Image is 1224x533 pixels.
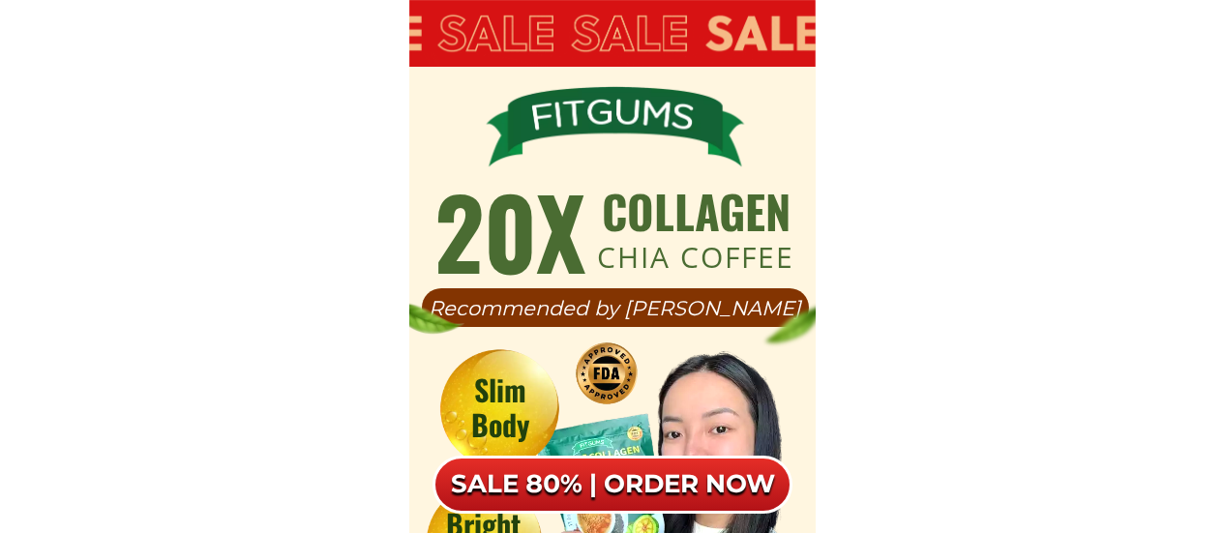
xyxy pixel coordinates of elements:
[594,189,797,234] h1: collagen
[433,182,587,279] h1: 20X
[450,372,550,442] h1: Slim Body
[594,243,797,272] h1: chia coffee
[422,298,809,318] h1: Recommended by [PERSON_NAME]
[433,468,792,501] h6: SALE 80% | ORDER NOW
